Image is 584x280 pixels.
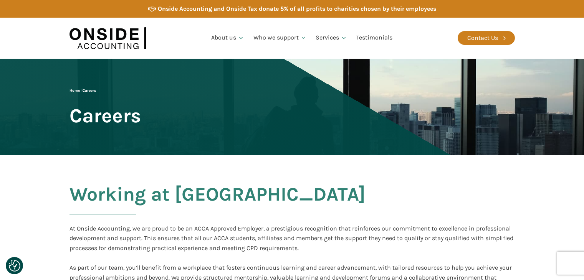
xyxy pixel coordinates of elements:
a: Home [69,88,80,93]
button: Consent Preferences [9,260,20,272]
span: Careers [83,88,96,93]
a: Testimonials [352,25,397,51]
span: Careers [69,105,141,126]
div: Contact Us [467,33,498,43]
a: Contact Us [458,31,515,45]
div: Onside Accounting and Onside Tax donate 5% of all profits to charities chosen by their employees [158,4,436,14]
img: Revisit consent button [9,260,20,272]
a: Services [311,25,352,51]
a: About us [207,25,249,51]
span: | [69,88,96,93]
img: Onside Accounting [69,23,146,53]
h2: Working at [GEOGRAPHIC_DATA] [69,184,366,224]
a: Who we support [249,25,311,51]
